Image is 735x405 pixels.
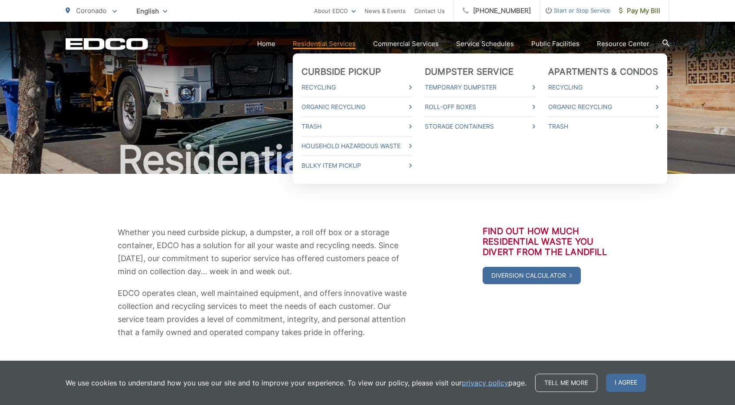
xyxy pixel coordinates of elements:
a: Household Hazardous Waste [301,141,412,151]
p: Whether you need curbside pickup, a dumpster, a roll off box or a storage container, EDCO has a s... [118,226,409,278]
a: Dumpster Service [425,66,513,77]
h1: Residential Services [66,138,669,182]
a: Roll-Off Boxes [425,102,535,112]
a: Home [257,39,275,49]
a: Residential Services [293,39,356,49]
a: Organic Recycling [548,102,659,112]
a: Trash [548,121,659,132]
a: Recycling [548,82,659,93]
a: News & Events [364,6,406,16]
p: We use cookies to understand how you use our site and to improve your experience. To view our pol... [66,378,526,388]
a: Commercial Services [373,39,439,49]
a: Recycling [301,82,412,93]
a: About EDCO [314,6,356,16]
a: Storage Containers [425,121,535,132]
span: Coronado [76,7,106,15]
a: Public Facilities [531,39,579,49]
a: Resource Center [597,39,649,49]
a: Organic Recycling [301,102,412,112]
a: privacy policy [462,378,508,388]
span: English [130,3,174,19]
a: Temporary Dumpster [425,82,535,93]
a: EDCD logo. Return to the homepage. [66,38,148,50]
span: I agree [606,374,646,392]
a: Diversion Calculator [483,267,581,284]
a: Trash [301,121,412,132]
a: Apartments & Condos [548,66,658,77]
a: Curbside Pickup [301,66,381,77]
p: EDCO operates clean, well maintained equipment, and offers innovative waste collection and recycl... [118,287,409,339]
a: Contact Us [414,6,445,16]
a: Tell me more [535,374,597,392]
h3: Find out how much residential waste you divert from the landfill [483,226,617,257]
span: Pay My Bill [619,6,660,16]
a: Service Schedules [456,39,514,49]
a: Bulky Item Pickup [301,160,412,171]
